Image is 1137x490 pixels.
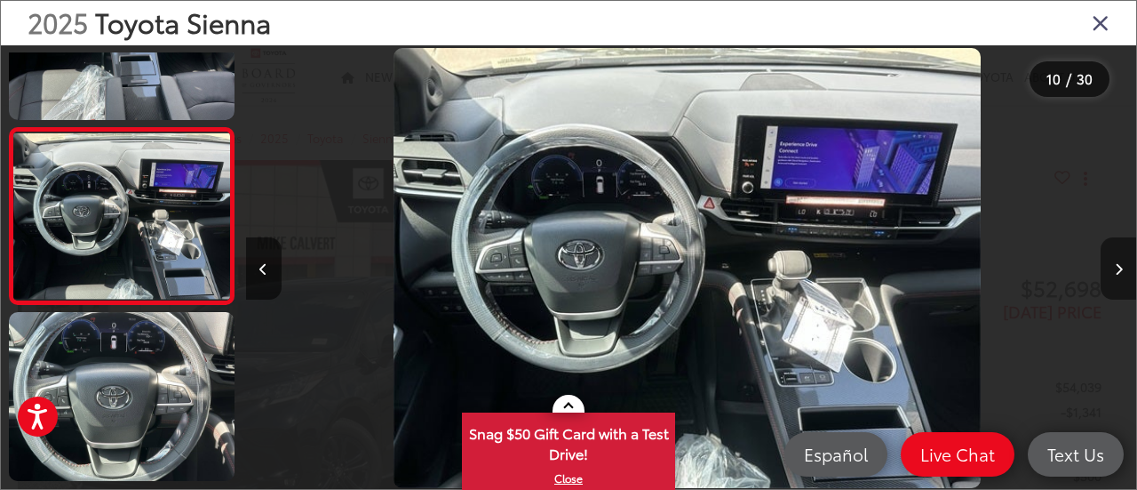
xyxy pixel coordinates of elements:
[28,3,88,41] span: 2025
[784,432,887,477] a: Español
[95,3,271,41] span: Toyota Sienna
[394,48,981,489] img: 2025 Toyota Sienna XSE
[246,237,282,300] button: Previous image
[1038,443,1113,465] span: Text Us
[1077,68,1093,88] span: 30
[242,48,1132,489] div: 2025 Toyota Sienna XSE 9
[1092,11,1109,34] i: Close gallery
[6,310,236,483] img: 2025 Toyota Sienna XSE
[901,432,1014,477] a: Live Chat
[1028,432,1124,477] a: Text Us
[1046,68,1061,88] span: 10
[1101,237,1136,300] button: Next image
[795,443,877,465] span: Español
[911,443,1004,465] span: Live Chat
[12,133,232,299] img: 2025 Toyota Sienna XSE
[1064,73,1073,85] span: /
[464,414,673,469] span: Snag $50 Gift Card with a Test Drive!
